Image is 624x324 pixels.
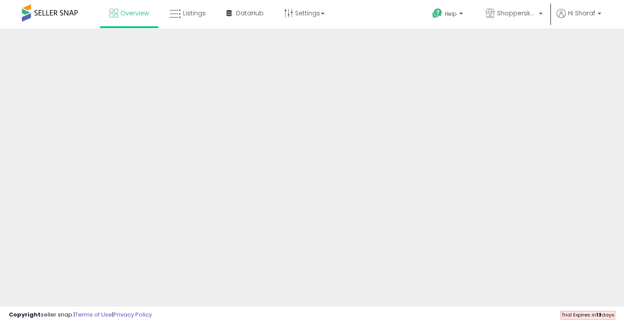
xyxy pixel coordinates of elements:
span: Overview [120,9,149,18]
a: Terms of Use [75,310,112,319]
strong: Copyright [9,310,41,319]
a: Help [425,1,472,28]
span: Help [445,10,457,18]
span: Trial Expires in days [561,311,614,318]
b: 13 [596,311,602,318]
span: DataHub [236,9,264,18]
span: ShopperskartUAE [497,9,536,18]
i: Get Help [432,8,443,19]
div: seller snap | | [9,311,152,319]
a: Hi Sharaf [557,9,601,28]
span: Listings [183,9,206,18]
a: Privacy Policy [113,310,152,319]
span: Hi Sharaf [568,9,595,18]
